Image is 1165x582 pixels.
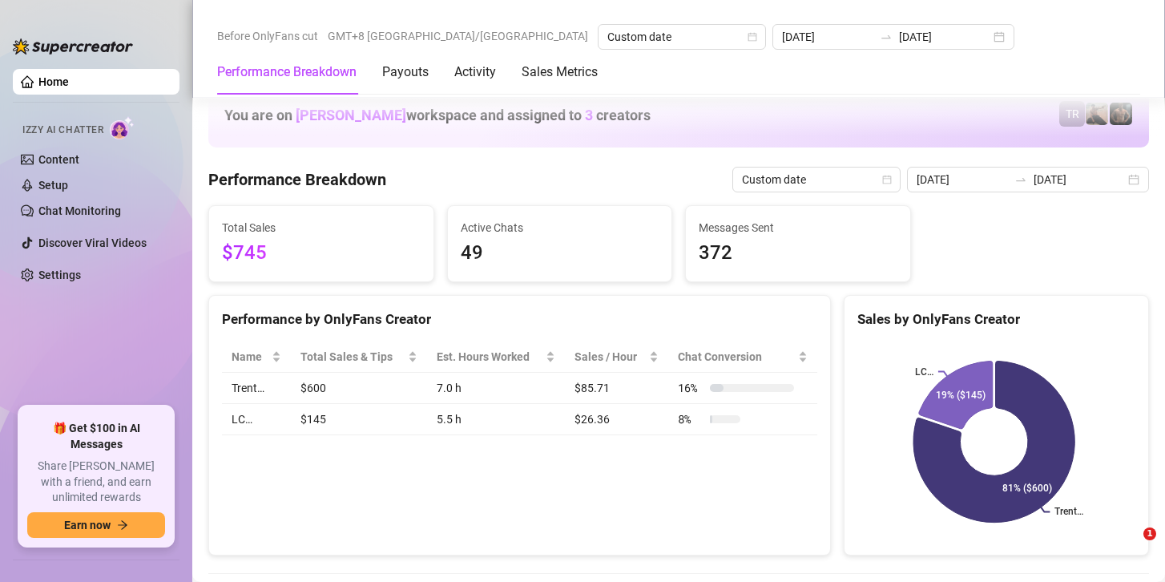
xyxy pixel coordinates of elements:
h1: You are on workspace and assigned to creators [224,107,651,124]
td: 7.0 h [427,373,565,404]
span: 8 % [678,410,703,428]
span: Earn now [64,519,111,531]
th: Chat Conversion [668,342,817,373]
img: LC [1086,103,1108,125]
a: Settings [38,269,81,281]
span: to [880,30,893,43]
div: Performance Breakdown [217,63,357,82]
span: 372 [699,238,897,269]
h4: Performance Breakdown [208,168,386,191]
img: Trent [1110,103,1132,125]
span: Custom date [742,168,891,192]
a: Setup [38,179,68,192]
span: calendar [748,32,757,42]
button: Earn nowarrow-right [27,512,165,538]
span: Chat Conversion [678,348,795,366]
th: Name [222,342,291,373]
span: GMT+8 [GEOGRAPHIC_DATA]/[GEOGRAPHIC_DATA] [328,24,588,48]
span: 1 [1143,527,1156,540]
td: $26.36 [565,404,669,435]
span: Izzy AI Chatter [22,123,103,138]
input: End date [899,28,990,46]
span: Custom date [607,25,756,49]
span: 🎁 Get $100 in AI Messages [27,421,165,452]
text: Trent… [1055,507,1084,518]
td: 5.5 h [427,404,565,435]
th: Sales / Hour [565,342,669,373]
span: Active Chats [461,219,659,236]
span: Total Sales & Tips [300,348,405,366]
span: Messages Sent [699,219,897,236]
a: Content [38,153,79,166]
td: LC… [222,404,291,435]
text: LC… [915,366,933,378]
a: Discover Viral Videos [38,236,147,249]
td: $600 [291,373,427,404]
div: Performance by OnlyFans Creator [222,309,817,330]
span: 49 [461,238,659,269]
a: Chat Monitoring [38,204,121,217]
div: Est. Hours Worked [437,348,542,366]
span: Before OnlyFans cut [217,24,318,48]
th: Total Sales & Tips [291,342,427,373]
img: AI Chatter [110,116,135,139]
span: [PERSON_NAME] [296,107,406,123]
span: Sales / Hour [574,348,647,366]
div: Sales by OnlyFans Creator [857,309,1135,330]
td: $85.71 [565,373,669,404]
span: 16 % [678,379,703,397]
input: Start date [917,171,1008,188]
span: $745 [222,238,421,269]
span: swap-right [880,30,893,43]
iframe: Intercom live chat [1111,527,1149,566]
span: Name [232,348,268,366]
td: Trent… [222,373,291,404]
span: Share [PERSON_NAME] with a friend, and earn unlimited rewards [27,459,165,506]
td: $145 [291,404,427,435]
span: 3 [585,107,593,123]
div: Activity [454,63,496,82]
a: Home [38,75,69,88]
span: to [1014,173,1027,186]
span: calendar [882,175,892,184]
img: logo-BBDzfeDw.svg [13,38,133,55]
input: Start date [782,28,873,46]
span: arrow-right [117,519,128,531]
span: swap-right [1014,173,1027,186]
div: Payouts [382,63,429,82]
span: TR [1066,105,1079,123]
span: Total Sales [222,219,421,236]
div: Sales Metrics [522,63,598,82]
input: End date [1034,171,1125,188]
